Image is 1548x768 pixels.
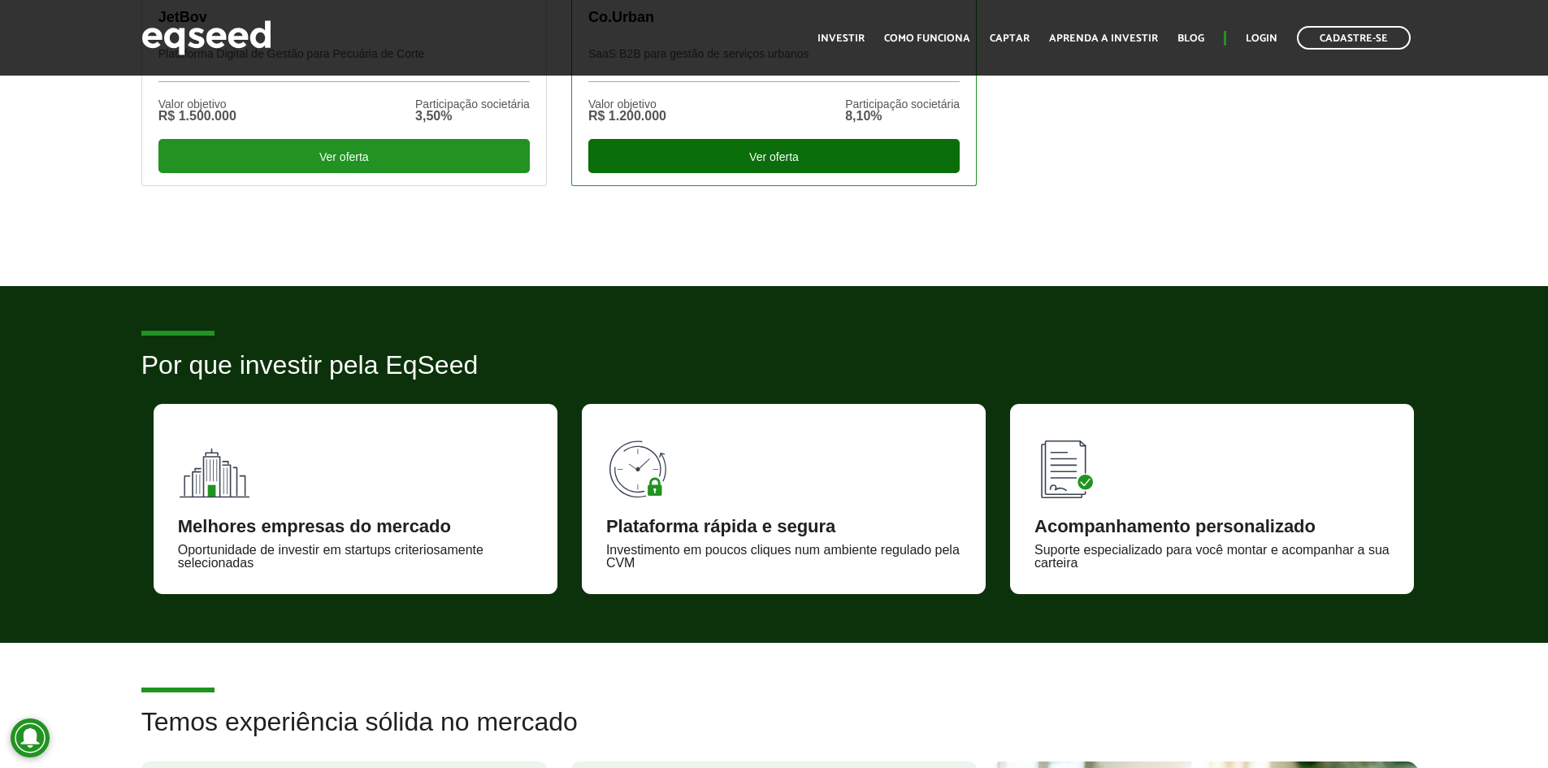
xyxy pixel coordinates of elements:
div: Participação societária [415,98,530,110]
a: Blog [1177,33,1204,44]
div: 3,50% [415,110,530,123]
div: R$ 1.500.000 [158,110,236,123]
div: Oportunidade de investir em startups criteriosamente selecionadas [178,544,533,570]
div: Valor objetivo [158,98,236,110]
a: Login [1246,33,1277,44]
div: Investimento em poucos cliques num ambiente regulado pela CVM [606,544,961,570]
div: Participação societária [845,98,960,110]
img: 90x90_fundos.svg [178,428,251,501]
h2: Por que investir pela EqSeed [141,351,1407,404]
a: Investir [817,33,865,44]
div: Plataforma rápida e segura [606,518,961,536]
div: Acompanhamento personalizado [1034,518,1390,536]
div: R$ 1.200.000 [588,110,666,123]
h2: Temos experiência sólida no mercado [141,708,1407,761]
div: 8,10% [845,110,960,123]
a: Cadastre-se [1297,26,1411,50]
div: Ver oferta [588,139,960,173]
div: Valor objetivo [588,98,666,110]
div: Ver oferta [158,139,530,173]
img: 90x90_lista.svg [1034,428,1108,501]
div: Melhores empresas do mercado [178,518,533,536]
a: Aprenda a investir [1049,33,1158,44]
img: 90x90_tempo.svg [606,428,679,501]
a: Captar [990,33,1030,44]
a: Como funciona [884,33,970,44]
div: Suporte especializado para você montar e acompanhar a sua carteira [1034,544,1390,570]
img: EqSeed [141,16,271,59]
